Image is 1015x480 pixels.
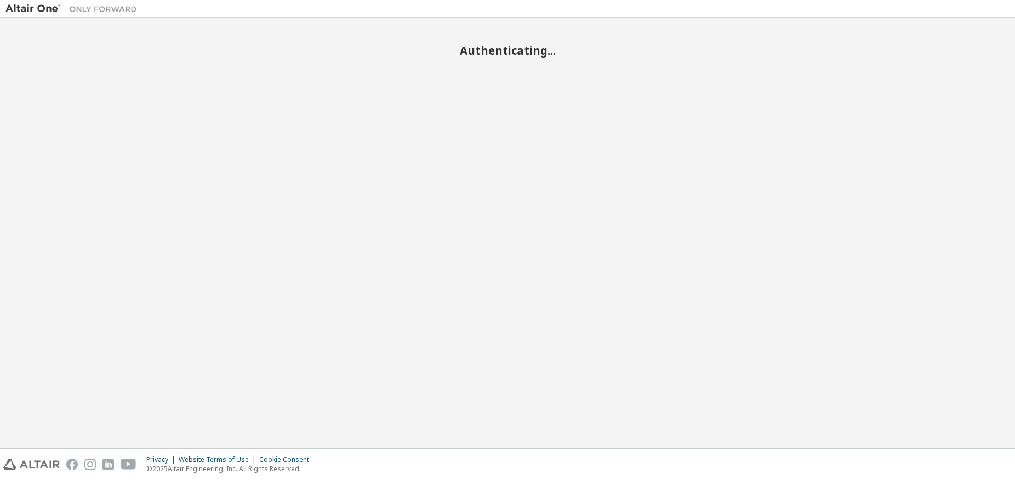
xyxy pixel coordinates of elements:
img: linkedin.svg [102,459,114,470]
img: altair_logo.svg [3,459,60,470]
img: instagram.svg [84,459,96,470]
img: youtube.svg [121,459,136,470]
h2: Authenticating... [5,43,1010,58]
img: Altair One [5,3,142,14]
img: facebook.svg [66,459,78,470]
p: © 2025 Altair Engineering, Inc. All Rights Reserved. [146,464,316,473]
div: Privacy [146,455,179,464]
div: Cookie Consent [259,455,316,464]
div: Website Terms of Use [179,455,259,464]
